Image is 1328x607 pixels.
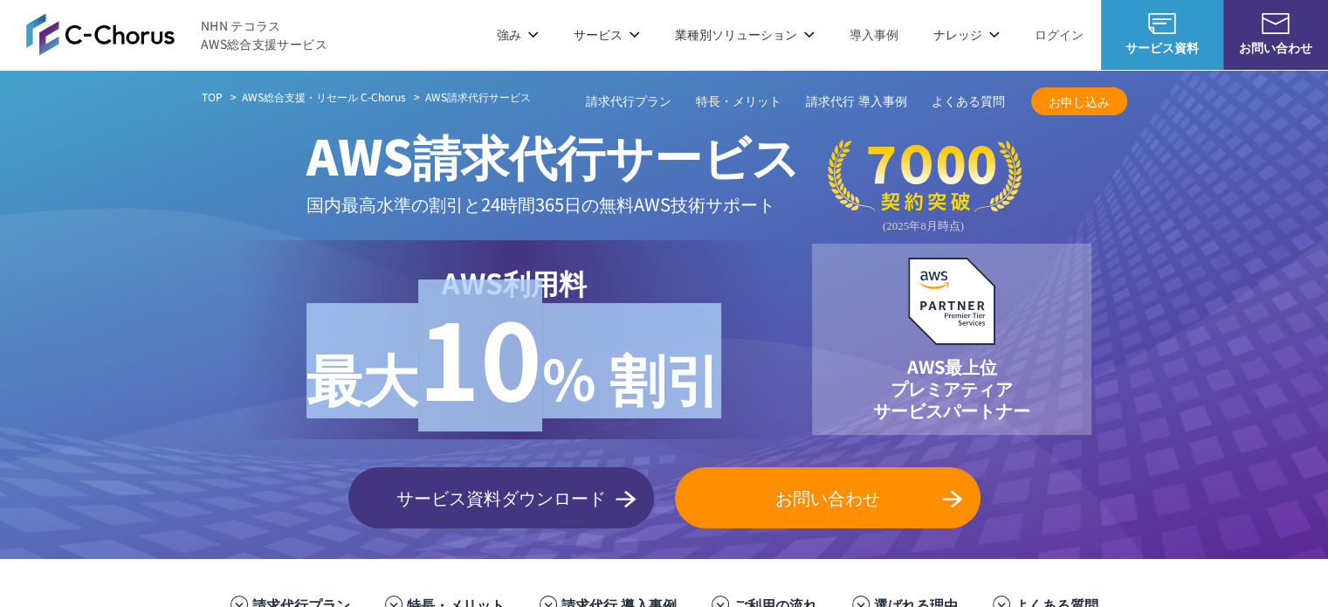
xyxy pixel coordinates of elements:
[1101,38,1223,57] span: サービス資料
[850,25,898,44] a: 導入事例
[932,93,1005,111] a: よくある質問
[806,93,907,111] a: 請求代行 導入事例
[574,25,640,44] p: サービス
[675,485,981,511] span: お問い合わせ
[873,355,1030,421] p: AWS最上位 プレミアティア サービスパートナー
[425,89,531,104] span: AWS請求代行サービス
[26,13,175,55] img: AWS総合支援サービス C-Chorus
[675,25,815,44] p: 業種別ソリューション
[1031,87,1127,115] a: お申し込み
[828,140,1022,233] img: 契約件数
[242,89,406,105] a: AWS総合支援・リセール C-Chorus
[306,303,721,418] p: % 割引
[586,93,671,111] a: 請求代行プラン
[26,13,327,55] a: AWS総合支援サービス C-Chorus NHN テコラスAWS総合支援サービス
[202,89,223,105] a: TOP
[497,25,539,44] p: 強み
[1148,13,1176,34] img: AWS総合支援サービス C-Chorus サービス資料
[306,261,721,303] p: AWS利用料
[306,336,418,417] span: 最大
[675,467,981,528] a: お問い合わせ
[348,467,654,528] a: サービス資料ダウンロード
[908,258,995,345] img: AWSプレミアティアサービスパートナー
[306,190,800,218] p: 国内最高水準の割引と 24時間365日の無料AWS技術サポート
[1223,38,1328,57] span: お問い合わせ
[306,120,800,190] span: AWS請求代行サービス
[1031,93,1127,111] span: お申し込み
[348,485,654,511] span: サービス資料ダウンロード
[1262,13,1290,34] img: お問い合わせ
[1035,25,1084,44] a: ログイン
[696,93,781,111] a: 特長・メリット
[933,25,1000,44] p: ナレッジ
[201,17,327,53] span: NHN テコラス AWS総合支援サービス
[418,279,542,431] span: 10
